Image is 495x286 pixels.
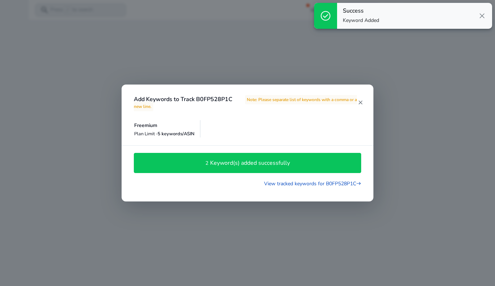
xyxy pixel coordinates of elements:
[210,160,290,167] h4: Keyword(s) added successfully
[264,179,361,187] a: View tracked keywords for B0FP528P1C
[134,131,195,137] p: Plan Limit -
[357,99,363,106] mat-icon: close
[134,96,357,110] h4: Add Keywords to Track B0FP528P1C
[343,17,379,24] p: Keyword Added
[134,95,357,111] span: Note: Please separate list of keywords with a comma or a new line.
[158,131,195,137] span: 5 keywords/ASIN
[205,159,210,167] p: 2
[134,123,195,129] h5: Freemium
[478,12,486,20] span: close
[343,8,379,14] h4: Success
[320,10,331,22] span: check_circle
[356,180,361,187] mat-icon: east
